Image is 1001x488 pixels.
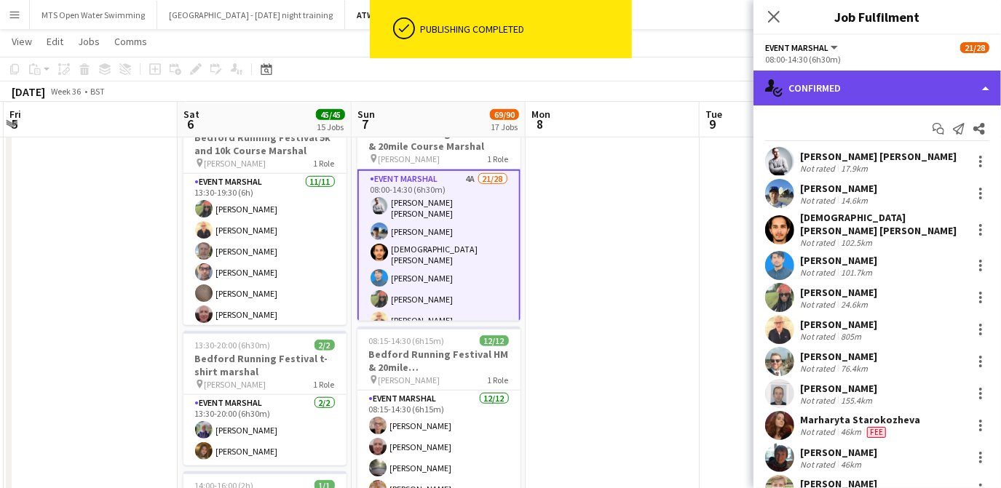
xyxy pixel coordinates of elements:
[800,350,877,363] div: [PERSON_NAME]
[800,395,838,406] div: Not rated
[47,35,63,48] span: Edit
[800,195,838,206] div: Not rated
[316,109,345,120] span: 45/45
[867,427,886,438] span: Fee
[531,108,550,121] span: Mon
[800,413,920,426] div: Marharyta Starokozheva
[12,35,32,48] span: View
[838,299,871,310] div: 24.6km
[800,426,838,438] div: Not rated
[183,352,347,378] h3: Bedford Running Festival t-shirt marshal
[800,363,838,374] div: Not rated
[491,121,518,132] div: 17 Jobs
[529,116,550,132] span: 8
[357,348,521,374] h3: Bedford Running Festival HM & 20mile [GEOGRAPHIC_DATA] 1 priory
[838,331,864,342] div: 805m
[800,150,957,163] div: [PERSON_NAME] [PERSON_NAME]
[705,108,722,121] span: Tue
[765,42,840,53] button: Event Marshal
[108,32,153,51] a: Comms
[183,110,347,325] app-job-card: 13:30-19:30 (6h)11/11Bedford Running Festival 5k and 10k Course Marshal [PERSON_NAME]1 RoleEvent ...
[48,86,84,97] span: Week 36
[157,1,345,29] button: [GEOGRAPHIC_DATA] - [DATE] night training
[800,446,877,459] div: [PERSON_NAME]
[753,71,1001,105] div: Confirmed
[838,363,871,374] div: 76.4km
[183,108,199,121] span: Sat
[421,23,626,36] div: Publishing completed
[90,86,105,97] div: BST
[800,211,966,237] div: [DEMOGRAPHIC_DATA][PERSON_NAME] [PERSON_NAME]
[314,340,335,351] span: 2/2
[703,116,722,132] span: 9
[12,84,45,99] div: [DATE]
[345,1,416,29] button: ATW Events
[800,237,838,248] div: Not rated
[355,116,375,132] span: 7
[838,195,871,206] div: 14.6km
[6,32,38,51] a: View
[357,105,521,321] app-job-card: 08:00-14:30 (6h30m)21/28Bedford Running Festival HM & 20mile Course Marshal [PERSON_NAME]1 RoleEv...
[838,459,864,470] div: 46km
[181,116,199,132] span: 6
[114,35,147,48] span: Comms
[838,426,864,438] div: 46km
[41,32,69,51] a: Edit
[183,395,347,465] app-card-role: Event Marshal2/213:30-20:00 (6h30m)[PERSON_NAME][PERSON_NAME]
[800,318,877,331] div: [PERSON_NAME]
[314,158,335,169] span: 1 Role
[800,182,877,195] div: [PERSON_NAME]
[30,1,157,29] button: MTS Open Water Swimming
[488,153,509,164] span: 1 Role
[9,108,21,121] span: Fri
[183,131,347,157] h3: Bedford Running Festival 5k and 10k Course Marshal
[960,42,989,53] span: 21/28
[183,174,347,434] app-card-role: Event Marshal11/1113:30-19:30 (6h)[PERSON_NAME][PERSON_NAME][PERSON_NAME][PERSON_NAME][PERSON_NAM...
[379,153,440,164] span: [PERSON_NAME]
[488,375,509,385] span: 1 Role
[800,299,838,310] div: Not rated
[490,109,519,120] span: 69/90
[765,42,828,53] span: Event Marshal
[838,163,871,174] div: 17.9km
[183,331,347,465] app-job-card: 13:30-20:00 (6h30m)2/2Bedford Running Festival t-shirt marshal [PERSON_NAME]1 RoleEvent Marshal2/...
[765,54,989,65] div: 08:00-14:30 (6h30m)
[78,35,100,48] span: Jobs
[800,382,877,395] div: [PERSON_NAME]
[800,254,877,267] div: [PERSON_NAME]
[195,340,271,351] span: 13:30-20:00 (6h30m)
[357,108,375,121] span: Sun
[864,426,889,438] div: Crew has different fees then in role
[379,375,440,385] span: [PERSON_NAME]
[314,379,335,390] span: 1 Role
[800,267,838,278] div: Not rated
[205,158,266,169] span: [PERSON_NAME]
[72,32,106,51] a: Jobs
[800,459,838,470] div: Not rated
[800,286,877,299] div: [PERSON_NAME]
[369,335,445,346] span: 08:15-14:30 (6h15m)
[753,7,1001,26] h3: Job Fulfilment
[838,237,875,248] div: 102.5km
[838,395,875,406] div: 155.4km
[800,331,838,342] div: Not rated
[357,127,521,153] h3: Bedford Running Festival HM & 20mile Course Marshal
[800,163,838,174] div: Not rated
[205,379,266,390] span: [PERSON_NAME]
[838,267,875,278] div: 101.7km
[317,121,344,132] div: 15 Jobs
[480,335,509,346] span: 12/12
